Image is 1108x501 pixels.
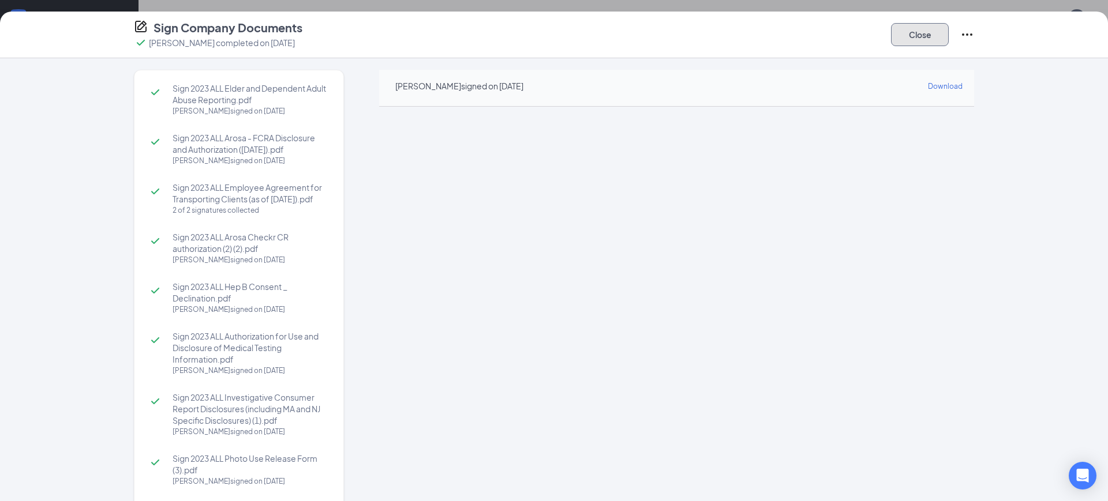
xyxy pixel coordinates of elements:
div: [PERSON_NAME] signed on [DATE] [173,304,327,315]
div: [PERSON_NAME] signed on [DATE] [173,365,327,376]
div: [PERSON_NAME] signed on [DATE] [173,155,327,167]
span: Sign 2023 ALL Hep B Consent _ Declination.pdf [173,281,327,304]
svg: Checkmark [148,333,162,347]
div: [PERSON_NAME] signed on [DATE] [173,106,327,117]
div: [PERSON_NAME] signed on [DATE] [173,426,327,438]
span: Sign 2023 ALL Arosa Checkr CR authorization (2) (2).pdf [173,231,327,254]
div: Open Intercom Messenger [1069,462,1096,489]
div: [PERSON_NAME] signed on [DATE] [173,254,327,266]
svg: Checkmark [148,85,162,99]
span: Download [928,82,963,91]
span: Sign 2023 ALL Employee Agreement for Transporting Clients (as of [DATE]).pdf [173,182,327,205]
svg: Checkmark [148,184,162,198]
h4: Sign Company Documents [154,20,302,36]
svg: CompanyDocumentIcon [134,20,148,33]
svg: Checkmark [148,135,162,149]
svg: Ellipses [960,28,974,42]
svg: Checkmark [148,394,162,408]
iframe: Sign 2023 CA - MEDEX_Arosa_Initial Enrollment (New Hire) Packet (2) (1).pdf [379,107,974,484]
p: [PERSON_NAME] completed on [DATE] [149,37,295,48]
svg: Checkmark [148,284,162,297]
a: Download [928,79,963,92]
div: [PERSON_NAME] signed on [DATE] [395,80,523,92]
svg: Checkmark [148,234,162,248]
svg: Checkmark [134,36,148,50]
div: [PERSON_NAME] signed on [DATE] [173,476,327,487]
span: Sign 2023 ALL Arosa - FCRA Disclosure and Authorization ([DATE]).pdf [173,132,327,155]
span: Sign 2023 ALL Authorization for Use and Disclosure of Medical Testing Information.pdf [173,330,327,365]
button: Close [891,23,949,46]
span: Sign 2023 ALL Photo Use Release Form (3).pdf [173,453,327,476]
div: 2 of 2 signatures collected [173,205,327,216]
svg: Checkmark [148,455,162,469]
span: Sign 2023 ALL Elder and Dependent Adult Abuse Reporting.pdf [173,82,327,106]
span: Sign 2023 ALL Investigative Consumer Report Disclosures (including MA and NJ Specific Disclosures... [173,391,327,426]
